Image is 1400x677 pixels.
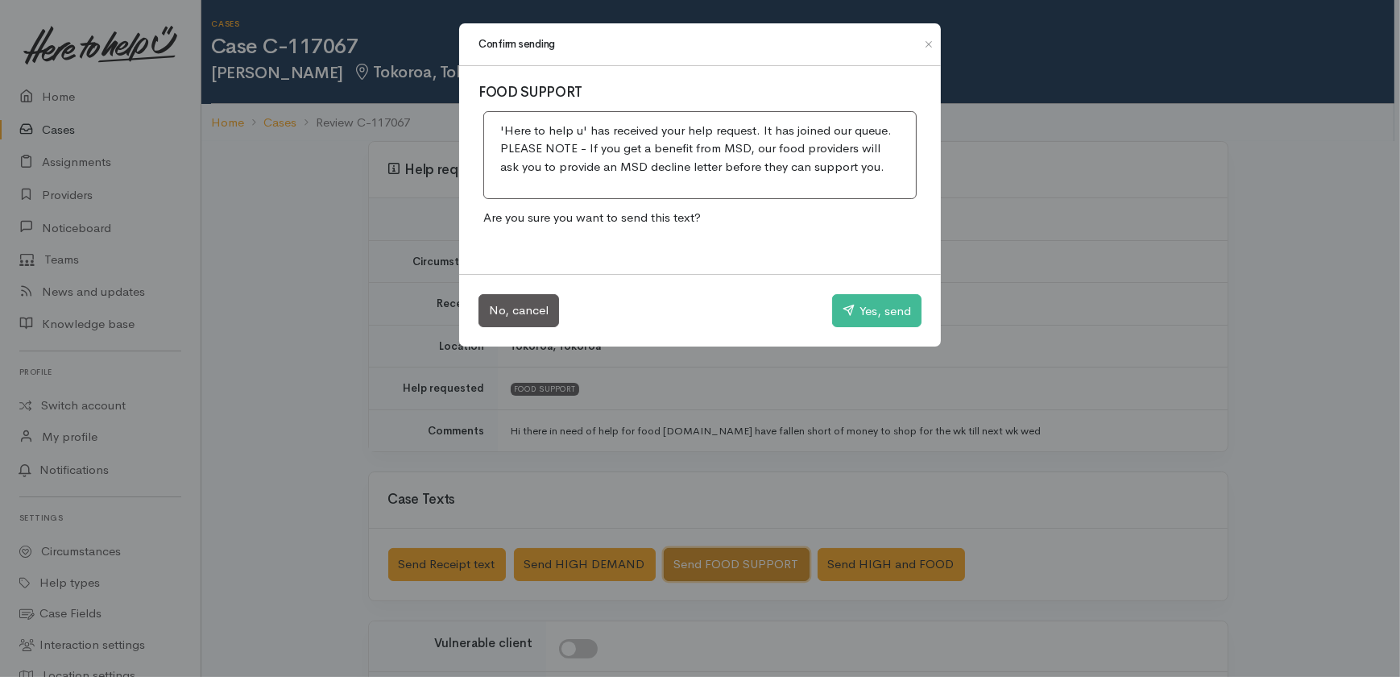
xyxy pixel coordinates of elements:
h3: FOOD SUPPORT [478,85,922,101]
button: Yes, send [832,294,922,328]
h1: Confirm sending [478,36,555,52]
p: 'Here to help u' has received your help request. It has joined our queue. PLEASE NOTE - If you ge... [500,122,900,177]
button: No, cancel [478,294,559,327]
button: Close [916,35,942,54]
p: Are you sure you want to send this text? [478,204,922,232]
